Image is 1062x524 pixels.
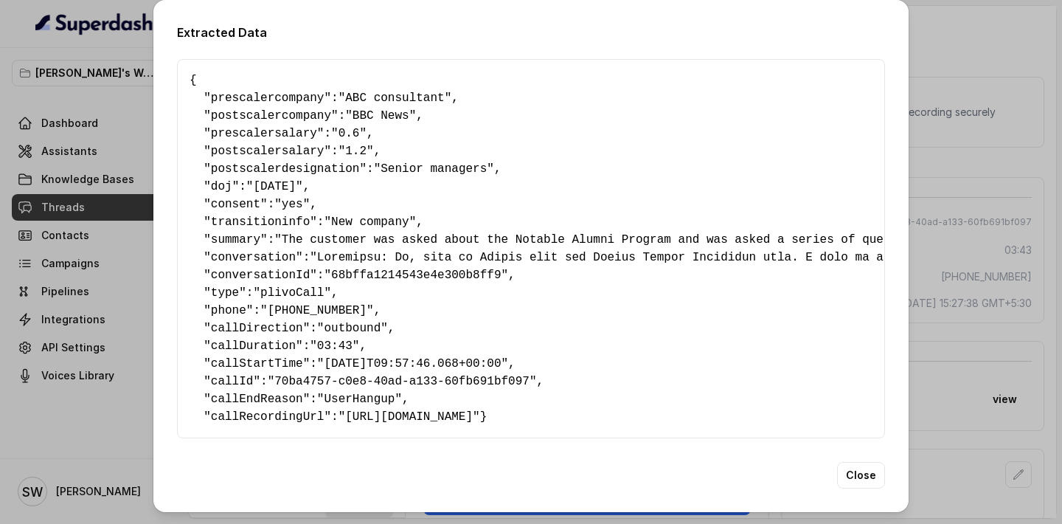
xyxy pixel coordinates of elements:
[317,322,388,335] span: "outbound"
[274,198,310,211] span: "yes"
[331,127,367,140] span: "0.6"
[211,127,317,140] span: prescalersalary
[211,109,331,123] span: postscalercompany
[374,162,494,176] span: "Senior managers"
[211,92,324,105] span: prescalercompany
[211,145,324,158] span: postscalersalary
[211,357,303,370] span: callStartTime
[211,162,360,176] span: postscalerdesignation
[211,198,260,211] span: consent
[253,286,331,300] span: "plivoCall"
[339,410,480,424] span: "[URL][DOMAIN_NAME]"
[324,269,508,282] span: "68bffa1214543e4e300b8ff9"
[211,216,310,229] span: transitioninfo
[211,322,303,335] span: callDirection
[211,180,232,193] span: doj
[177,24,885,41] h2: Extracted Data
[211,339,296,353] span: callDuration
[837,462,885,489] button: Close
[211,393,303,406] span: callEndReason
[211,233,260,247] span: summary
[246,180,303,193] span: "[DATE]"
[339,92,452,105] span: "ABC consultant"
[211,375,254,388] span: callId
[211,286,239,300] span: type
[211,410,324,424] span: callRecordingUrl
[211,304,246,317] span: phone
[211,269,310,282] span: conversationId
[317,357,508,370] span: "[DATE]T09:57:46.068+00:00"
[324,216,416,229] span: "New company"
[190,72,872,426] pre: { " ": , " ": , " ": , " ": , " ": , " ": , " ": , " ": , " ": , " ": , " ": , " ": , " ": , " ":...
[317,393,402,406] span: "UserHangup"
[268,375,537,388] span: "70ba4757-c0e8-40ad-a133-60fb691bf097"
[260,304,374,317] span: "[PHONE_NUMBER]"
[211,251,296,264] span: conversation
[345,109,416,123] span: "BBC News"
[339,145,374,158] span: "1.2"
[310,339,359,353] span: "03:43"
